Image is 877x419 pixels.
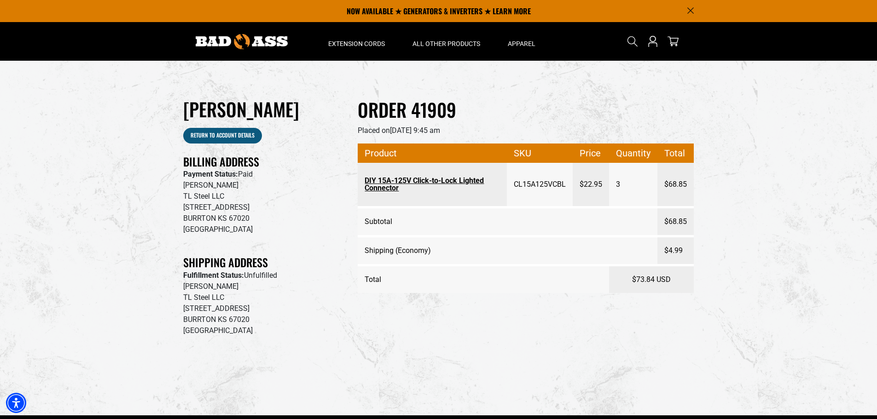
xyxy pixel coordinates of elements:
h1: [PERSON_NAME] [183,98,344,121]
h2: Order 41909 [358,98,694,121]
span: Total [664,144,687,162]
span: 3 [616,172,620,197]
p: Unfulfilled [183,270,344,281]
span: $4.99 [664,238,683,264]
span: $68.85 [664,209,687,235]
strong: Fulfillment Status: [183,271,244,280]
span: Quantity [616,144,650,162]
span: Subtotal [365,209,392,235]
span: Price [580,144,602,162]
a: cart [666,36,680,47]
h2: Billing Address [183,155,344,169]
span: All Other Products [412,40,480,48]
img: Bad Ass Extension Cords [196,34,288,49]
summary: All Other Products [399,22,494,61]
strong: Payment Status: [183,170,238,178]
a: DIY 15A-125V Click-to-Lock Lighted Connector [365,172,500,196]
span: $73.84 USD [632,267,671,293]
a: Return to Account details [183,128,262,143]
p: Placed on [358,125,694,136]
summary: Search [625,34,640,49]
p: [PERSON_NAME] TL Steel LLC [STREET_ADDRESS] BURRTON KS 67020 [GEOGRAPHIC_DATA] [183,281,344,336]
span: $68.85 [664,172,687,197]
span: SKU [514,144,566,162]
h2: Shipping Address [183,255,344,270]
span: Apparel [508,40,535,48]
a: Open this option [645,22,660,61]
span: Total [365,267,381,293]
time: [DATE] 9:45 am [390,126,440,135]
span: Extension Cords [328,40,385,48]
div: Accessibility Menu [6,393,26,413]
p: [PERSON_NAME] TL Steel LLC [STREET_ADDRESS] BURRTON KS 67020 [GEOGRAPHIC_DATA] [183,180,344,235]
p: Paid [183,169,344,180]
span: $22.95 [580,172,602,197]
summary: Extension Cords [314,22,399,61]
summary: Apparel [494,22,549,61]
span: Shipping (Economy) [365,238,431,264]
span: CL15A125VCBL [514,172,566,197]
span: Product [365,144,500,162]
